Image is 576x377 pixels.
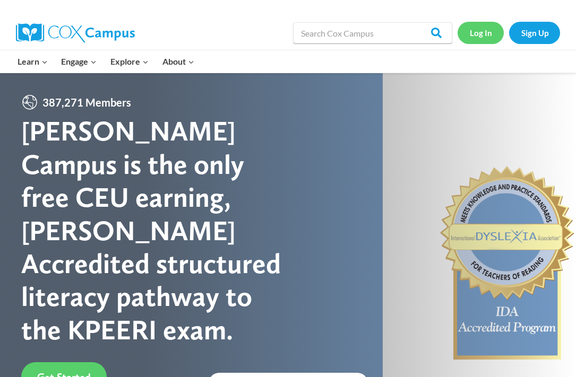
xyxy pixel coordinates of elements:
a: Sign Up [509,22,560,43]
button: Child menu of Explore [104,50,156,73]
span: 387,271 Members [38,94,135,111]
input: Search Cox Campus [293,22,452,43]
button: Child menu of Learn [11,50,55,73]
button: Child menu of About [156,50,201,73]
nav: Primary Navigation [11,50,201,73]
button: Child menu of Engage [55,50,104,73]
nav: Secondary Navigation [458,22,560,43]
img: Cox Campus [16,23,135,42]
div: [PERSON_NAME] Campus is the only free CEU earning, [PERSON_NAME] Accredited structured literacy p... [21,115,288,346]
a: Log In [458,22,504,43]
